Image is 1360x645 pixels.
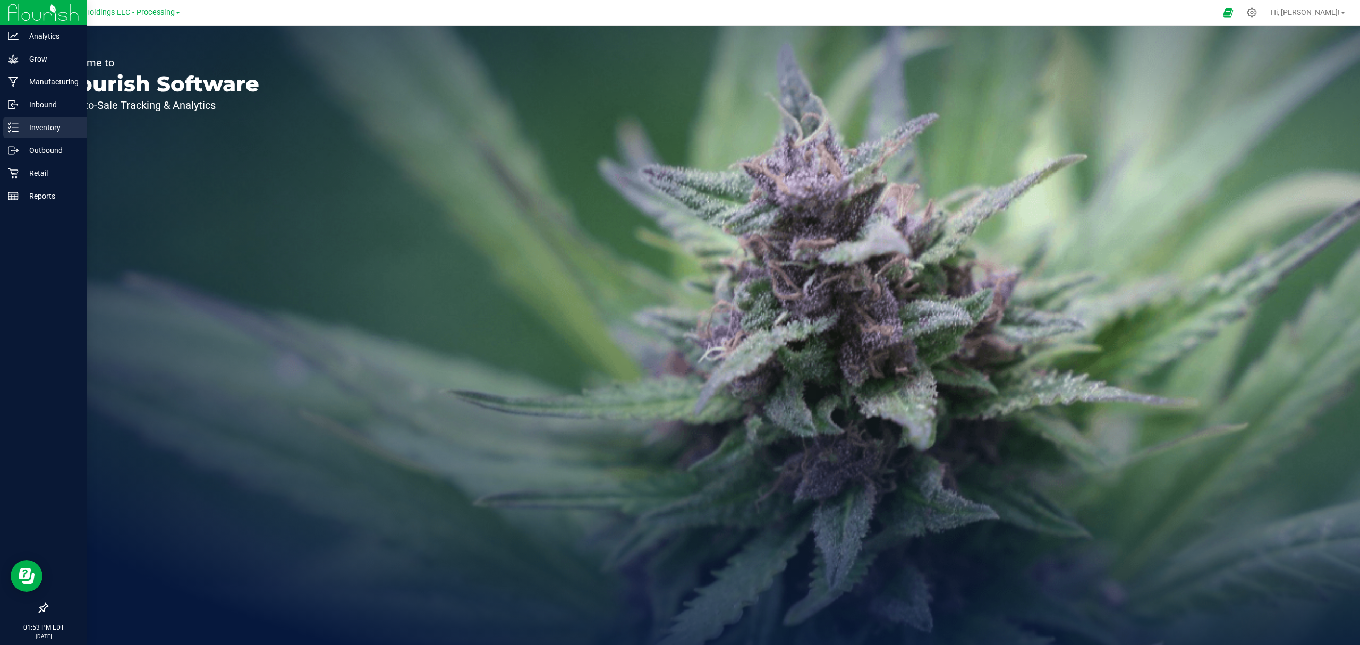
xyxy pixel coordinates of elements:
[57,100,259,111] p: Seed-to-Sale Tracking & Analytics
[19,167,82,180] p: Retail
[19,30,82,43] p: Analytics
[19,98,82,111] p: Inbound
[8,77,19,87] inline-svg: Manufacturing
[8,145,19,156] inline-svg: Outbound
[11,560,42,592] iframe: Resource center
[8,168,19,179] inline-svg: Retail
[8,31,19,41] inline-svg: Analytics
[8,191,19,201] inline-svg: Reports
[5,623,82,632] p: 01:53 PM EDT
[19,53,82,65] p: Grow
[57,73,259,95] p: Flourish Software
[19,121,82,134] p: Inventory
[19,190,82,202] p: Reports
[57,57,259,68] p: Welcome to
[5,632,82,640] p: [DATE]
[8,54,19,64] inline-svg: Grow
[19,75,82,88] p: Manufacturing
[8,99,19,110] inline-svg: Inbound
[1216,2,1240,23] span: Open Ecommerce Menu
[37,8,175,17] span: Riviera Creek Holdings LLC - Processing
[1271,8,1340,16] span: Hi, [PERSON_NAME]!
[8,122,19,133] inline-svg: Inventory
[1245,7,1259,18] div: Manage settings
[19,144,82,157] p: Outbound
